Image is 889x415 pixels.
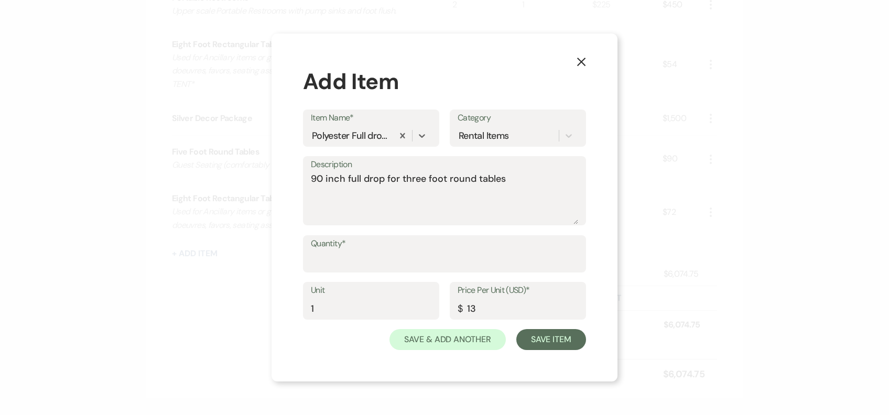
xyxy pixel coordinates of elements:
[389,329,506,350] button: Save & Add Another
[312,128,390,143] div: Polyester Full drop linen for Three Foot Round Tables
[311,172,578,224] textarea: 90 inch full drop for three foot round tables
[458,111,578,126] label: Category
[311,283,431,298] label: Unit
[458,283,578,298] label: Price Per Unit (USD)*
[311,157,578,172] label: Description
[459,128,508,143] div: Rental Items
[516,329,586,350] button: Save Item
[311,111,431,126] label: Item Name*
[311,236,578,252] label: Quantity*
[458,302,462,316] div: $
[303,65,586,98] div: Add Item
